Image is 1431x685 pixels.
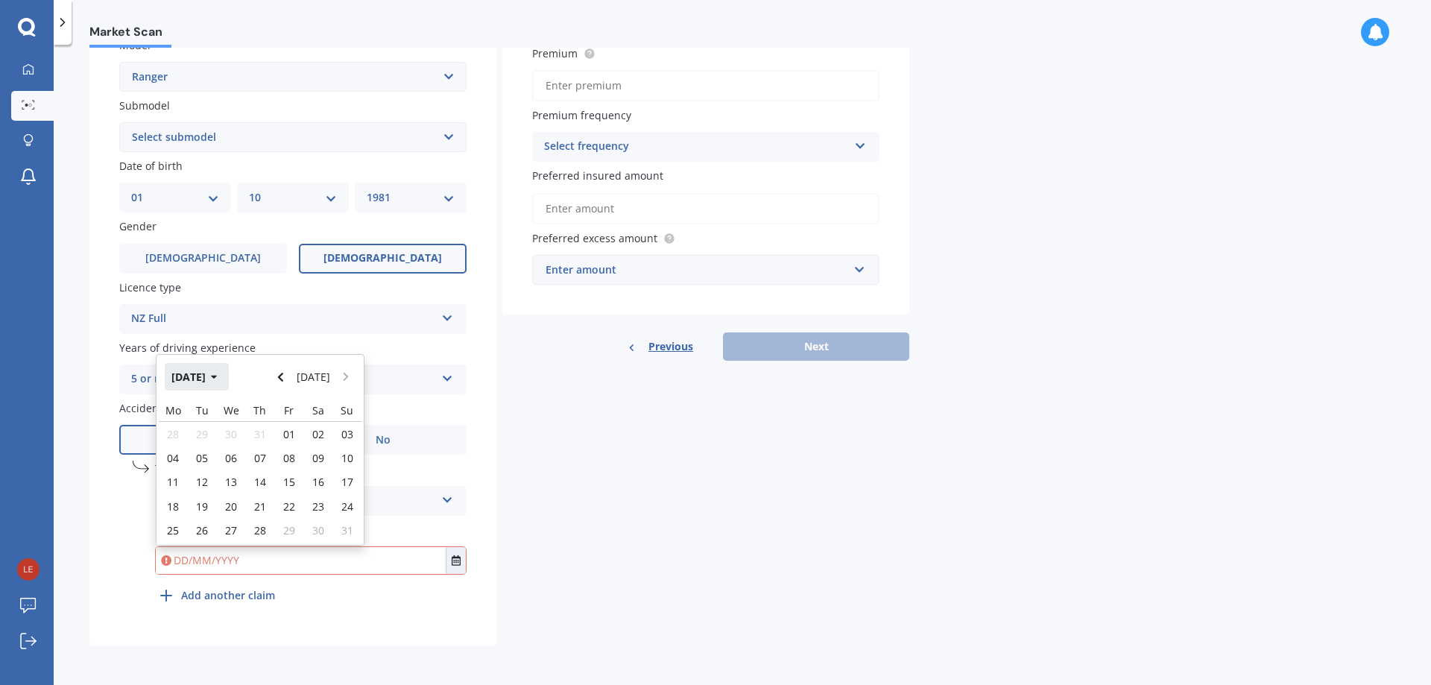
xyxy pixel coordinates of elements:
span: Accidents or claims in the last 5 years [119,401,308,415]
div: 02/08/2025 [303,422,332,446]
span: 20 [225,499,237,514]
div: 12/08/2025 [188,470,217,494]
div: 01/08/2025 [274,422,303,446]
span: 30 [225,427,237,441]
span: [DEMOGRAPHIC_DATA] [145,252,261,265]
span: Licence type [119,280,181,294]
span: 01 [283,427,295,441]
div: [DATE] [157,399,364,545]
span: Premium frequency [532,108,631,122]
div: 28/08/2025 [246,518,275,542]
div: 29/07/2025 [188,422,217,446]
span: 23 [312,499,324,514]
span: 03 [341,427,353,441]
span: 21 [254,499,266,514]
span: 22 [283,499,295,514]
span: 27 [225,523,237,537]
span: 25 [167,523,179,537]
div: Su [332,401,361,422]
div: Th [246,401,275,422]
span: 12 [196,475,208,489]
div: 30/07/2025 [217,422,246,446]
span: Years of driving experience [119,341,256,355]
span: 05 [196,451,208,465]
div: 28/07/2025 [159,422,188,446]
div: 27/08/2025 [217,518,246,542]
div: 06/08/2025 [217,446,246,470]
div: Tu [188,401,217,422]
span: [DEMOGRAPHIC_DATA] [323,252,442,265]
div: 24/08/2025 [332,494,361,518]
img: 6a29823a45e3d67f14c9d72498bb919f [17,558,40,581]
span: Market Scan [89,25,171,45]
div: 05/08/2025 [188,446,217,470]
span: 08 [283,451,295,465]
div: 11/08/2025 [159,470,188,494]
div: 13/08/2025 [217,470,246,494]
div: 10/08/2025 [332,446,361,470]
span: No [376,434,391,446]
div: 03/08/2025 [332,422,361,446]
div: 23/08/2025 [303,494,332,518]
span: Preferred insured amount [532,169,663,183]
div: Sa [303,401,332,422]
span: 07 [254,451,266,465]
span: 10 [341,451,353,465]
div: 18/08/2025 [159,494,188,518]
div: 15/08/2025 [274,470,303,494]
div: DD/MM/YYYY [157,355,364,545]
span: Preferred excess amount [532,231,657,245]
div: NZ Full [131,310,435,328]
span: Date of birth [119,159,183,173]
div: 25/08/2025 [159,518,188,542]
button: [DATE] [291,363,337,390]
div: 26/08/2025 [188,518,217,542]
div: 20/08/2025 [217,494,246,518]
span: 24 [341,499,353,514]
span: 26 [196,523,208,537]
span: 31 [254,427,266,441]
span: 28 [167,427,179,441]
span: 17 [341,475,353,489]
b: Add another claim [181,587,275,603]
span: Premium [532,46,578,60]
div: 19/08/2025 [188,494,217,518]
div: We [217,401,246,422]
div: 09/08/2025 [303,446,332,470]
span: Model [119,38,151,52]
div: 31/07/2025 [246,422,275,446]
span: 28 [254,523,266,537]
button: Navigate back [271,363,291,390]
div: 21/08/2025 [246,494,275,518]
span: 13 [225,475,237,489]
div: Select frequency [544,138,848,156]
span: 04 [167,451,179,465]
button: Select date [446,547,466,574]
div: 5 or more years [131,370,435,388]
span: 18 [167,499,179,514]
div: 08/08/2025 [274,446,303,470]
span: Gender [119,220,157,234]
span: 09 [312,451,324,465]
button: [DATE] [165,363,229,390]
span: 15 [283,475,295,489]
div: 22/08/2025 [274,494,303,518]
div: 17/08/2025 [332,470,361,494]
span: 02 [312,427,324,441]
span: 29 [196,427,208,441]
div: Mo [159,401,188,422]
div: 04/08/2025 [159,446,188,470]
span: Submodel [119,98,170,113]
div: 14/08/2025 [246,470,275,494]
span: 14 [254,475,266,489]
input: Enter premium [532,70,879,101]
span: Previous [648,335,693,358]
input: Enter amount [532,193,879,224]
span: 11 [167,475,179,489]
span: 16 [312,475,324,489]
div: 07/08/2025 [246,446,275,470]
div: Enter amount [546,262,848,278]
div: Fr [274,401,303,422]
span: 19 [196,499,208,514]
div: 16/08/2025 [303,470,332,494]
